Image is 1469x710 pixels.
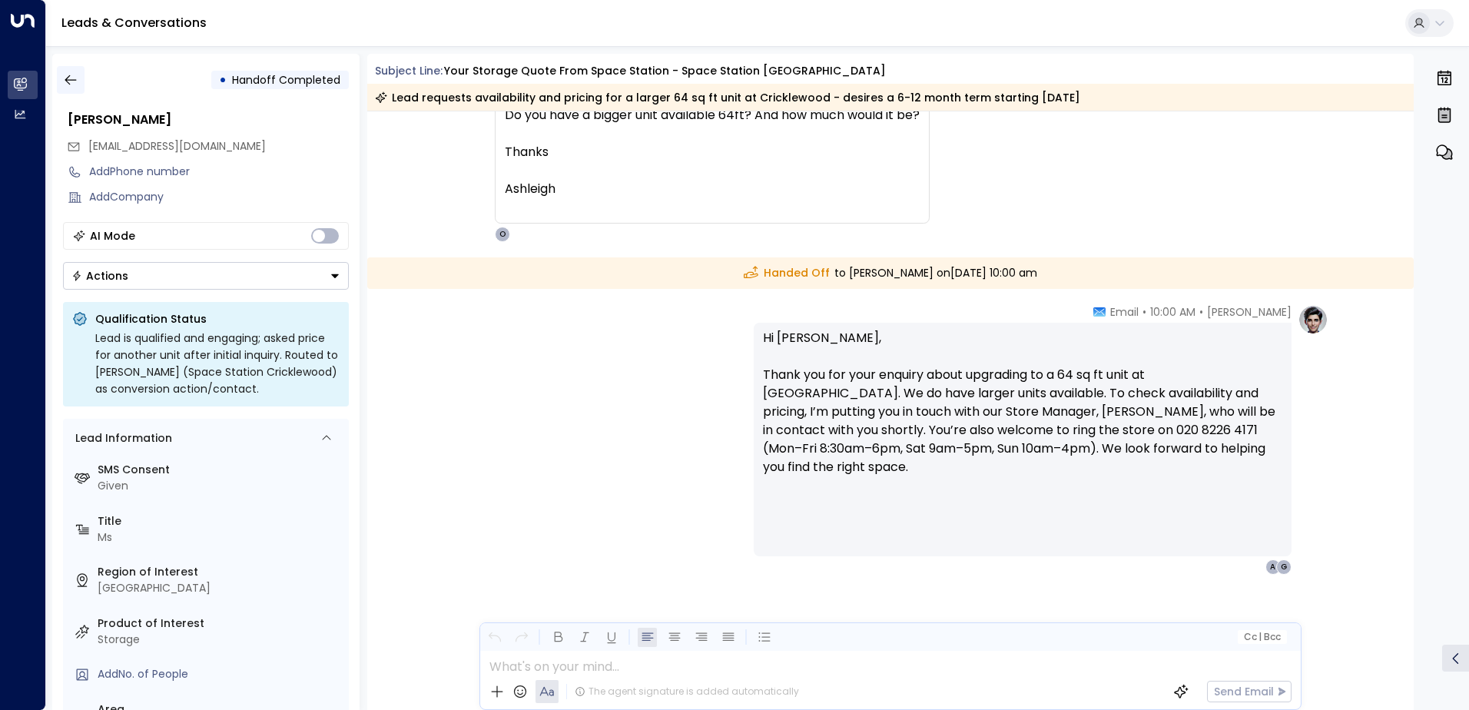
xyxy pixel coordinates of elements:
[505,180,920,198] div: Ashleigh
[98,529,343,546] div: Ms
[375,90,1080,105] div: Lead requests availability and pricing for a larger 64 sq ft unit at Cricklewood - desires a 6-12...
[90,228,135,244] div: AI Mode
[763,329,1282,495] p: Hi [PERSON_NAME], Thank you for your enquiry about upgrading to a 64 sq ft unit at [GEOGRAPHIC_DA...
[88,138,266,154] span: [EMAIL_ADDRESS][DOMAIN_NAME]
[1207,304,1292,320] span: [PERSON_NAME]
[1150,304,1195,320] span: 10:00 AM
[63,262,349,290] button: Actions
[1243,632,1280,642] span: Cc Bcc
[95,311,340,327] p: Qualification Status
[744,265,830,281] span: Handed Off
[98,513,343,529] label: Title
[89,164,349,180] div: AddPhone number
[95,330,340,397] div: Lead is qualified and engaging; asked price for another unit after initial inquiry. Routed to [PE...
[98,580,343,596] div: [GEOGRAPHIC_DATA]
[1276,559,1292,575] div: G
[98,615,343,632] label: Product of Interest
[1265,559,1281,575] div: A
[61,14,207,32] a: Leads & Conversations
[505,143,920,161] div: Thanks
[98,666,343,682] div: AddNo. of People
[98,632,343,648] div: Storage
[485,628,504,647] button: Undo
[63,262,349,290] div: Button group with a nested menu
[98,462,343,478] label: SMS Consent
[98,478,343,494] div: Given
[367,257,1414,289] div: to [PERSON_NAME] on [DATE] 10:00 am
[505,106,920,124] div: Do you have a bigger unit available 64ft? And how much would it be?
[88,138,266,154] span: Aw15618.2015@my.bristol.ac.uk
[505,69,920,198] div: Hi there
[219,66,227,94] div: •
[71,269,128,283] div: Actions
[1142,304,1146,320] span: •
[232,72,340,88] span: Handoff Completed
[495,227,510,242] div: O
[98,564,343,580] label: Region of Interest
[68,111,349,129] div: [PERSON_NAME]
[444,63,886,79] div: Your storage quote from Space Station - Space Station [GEOGRAPHIC_DATA]
[375,63,443,78] span: Subject Line:
[575,685,799,698] div: The agent signature is added automatically
[1258,632,1262,642] span: |
[1298,304,1328,335] img: profile-logo.png
[1237,630,1286,645] button: Cc|Bcc
[512,628,531,647] button: Redo
[1110,304,1139,320] span: Email
[89,189,349,205] div: AddCompany
[70,430,172,446] div: Lead Information
[1199,304,1203,320] span: •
